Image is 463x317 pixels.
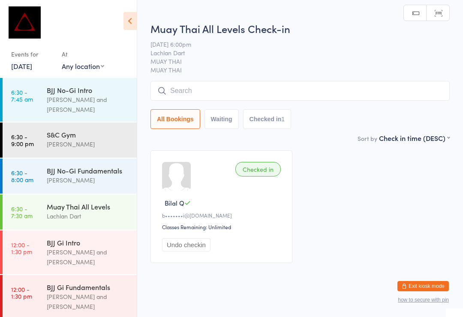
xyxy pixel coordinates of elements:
a: 6:30 -9:00 pmS&C Gym[PERSON_NAME] [3,123,137,158]
span: MUAY THAI [150,66,450,74]
div: BJJ Gi Fundamentals [47,282,129,292]
h2: Muay Thai All Levels Check-in [150,21,450,36]
div: [PERSON_NAME] [47,175,129,185]
img: Dominance MMA Abbotsford [9,6,41,39]
button: Checked in1 [243,109,292,129]
button: Exit kiosk mode [397,281,449,291]
span: Bilal Q [165,198,184,207]
time: 12:00 - 1:30 pm [11,286,32,299]
div: Checked in [235,162,281,176]
button: Waiting [204,109,239,129]
button: Undo checkin [162,238,210,251]
a: 12:00 -1:30 pmBJJ Gi Intro[PERSON_NAME] and [PERSON_NAME] [3,230,137,274]
span: [DATE] 6:00pm [150,40,436,48]
div: Muay Thai All Levels [47,202,129,211]
div: Any location [62,61,104,71]
div: Events for [11,47,53,61]
div: [PERSON_NAME] and [PERSON_NAME] [47,292,129,311]
a: 6:30 -8:00 amBJJ No-Gi Fundamentals[PERSON_NAME] [3,158,137,194]
div: [PERSON_NAME] [47,139,129,149]
div: BJJ No-Gi Intro [47,85,129,95]
button: how to secure with pin [398,297,449,303]
div: 1 [281,116,285,123]
div: Check in time (DESC) [379,133,450,143]
span: Lachlan Dart [150,48,436,57]
div: Classes Remaining: Unlimited [162,223,283,230]
input: Search [150,81,450,101]
div: b•••••••i@[DOMAIN_NAME] [162,212,283,219]
button: All Bookings [150,109,200,129]
time: 6:30 - 8:00 am [11,169,33,183]
label: Sort by [358,134,377,143]
time: 6:30 - 7:45 am [11,89,33,102]
a: 6:30 -7:45 amBJJ No-Gi Intro[PERSON_NAME] and [PERSON_NAME] [3,78,137,122]
a: 6:30 -7:30 amMuay Thai All LevelsLachlan Dart [3,194,137,230]
time: 6:30 - 7:30 am [11,205,33,219]
div: [PERSON_NAME] and [PERSON_NAME] [47,95,129,114]
div: S&C Gym [47,130,129,139]
div: At [62,47,104,61]
span: MUAY THAI [150,57,436,66]
time: 12:00 - 1:30 pm [11,241,32,255]
div: BJJ No-Gi Fundamentals [47,166,129,175]
div: [PERSON_NAME] and [PERSON_NAME] [47,247,129,267]
div: BJJ Gi Intro [47,238,129,247]
a: [DATE] [11,61,32,71]
div: Lachlan Dart [47,211,129,221]
time: 6:30 - 9:00 pm [11,133,34,147]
